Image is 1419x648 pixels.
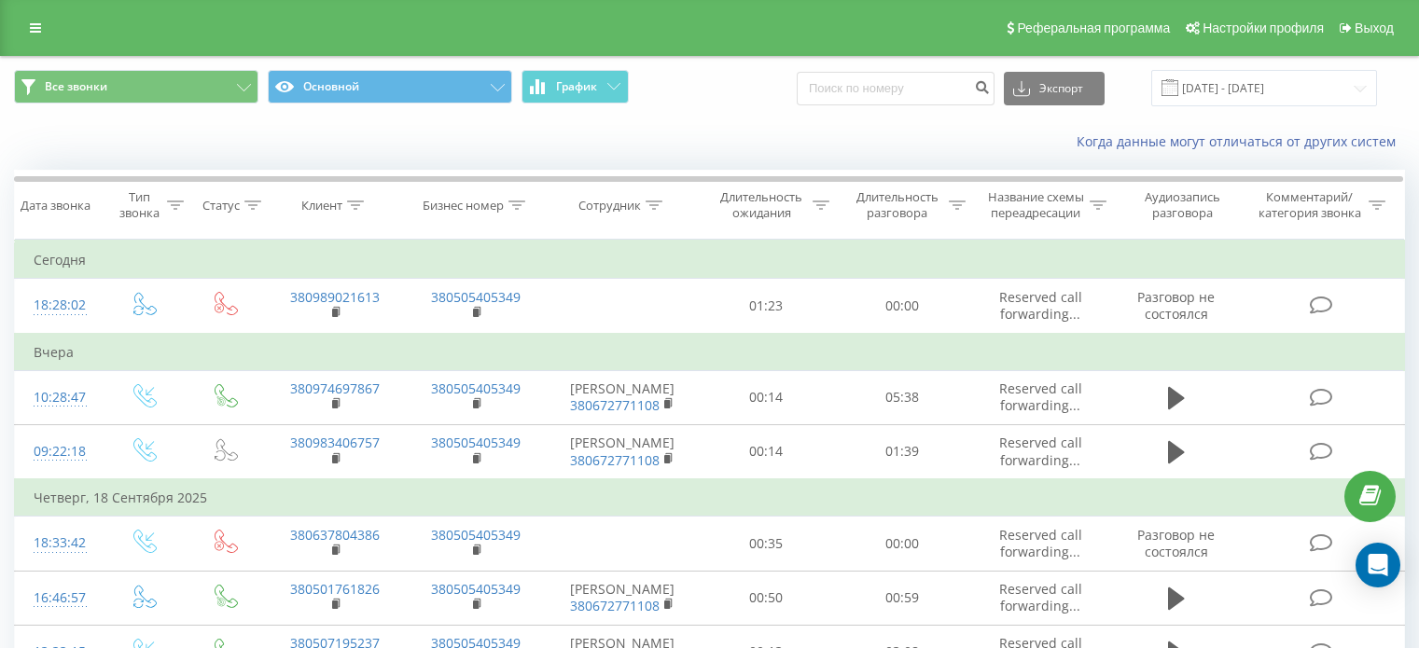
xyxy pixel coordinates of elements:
[290,379,380,397] a: 380974697867
[431,526,521,544] a: 380505405349
[556,80,597,93] span: График
[834,424,969,479] td: 01:39
[570,396,660,414] a: 380672771108
[15,241,1405,279] td: Сегодня
[547,571,699,625] td: [PERSON_NAME]
[1255,189,1364,221] div: Комментарий/категория звонка
[431,288,521,306] a: 380505405349
[851,189,944,221] div: Длительность разговора
[699,279,834,334] td: 01:23
[999,288,1082,323] span: Reserved call forwarding...
[15,334,1405,371] td: Вчера
[999,434,1082,468] span: Reserved call forwarding...
[699,424,834,479] td: 00:14
[578,198,641,214] div: Сотрудник
[431,379,521,397] a: 380505405349
[290,526,380,544] a: 380637804386
[570,451,660,469] a: 380672771108
[999,526,1082,560] span: Reserved call forwarding...
[118,189,161,221] div: Тип звонка
[34,379,83,416] div: 10:28:47
[34,287,83,324] div: 18:28:02
[423,198,504,214] div: Бизнес номер
[1077,132,1405,150] a: Когда данные могут отличаться от других систем
[431,434,521,451] a: 380505405349
[699,571,834,625] td: 00:50
[45,79,107,94] span: Все звонки
[699,517,834,571] td: 00:35
[1203,21,1324,35] span: Настройки профиля
[570,597,660,614] a: 380672771108
[268,70,512,103] button: Основной
[797,72,995,105] input: Поиск по номеру
[202,198,240,214] div: Статус
[547,370,699,424] td: [PERSON_NAME]
[34,580,83,616] div: 16:46:57
[834,279,969,334] td: 00:00
[14,70,258,103] button: Все звонки
[834,517,969,571] td: 00:00
[987,189,1085,221] div: Название схемы переадресации
[716,189,809,221] div: Длительность ожидания
[999,379,1082,414] span: Reserved call forwarding...
[21,198,90,214] div: Дата звонка
[999,580,1082,614] span: Reserved call forwarding...
[34,525,83,561] div: 18:33:42
[290,434,380,451] a: 380983406757
[1004,72,1105,105] button: Экспорт
[1017,21,1170,35] span: Реферальная программа
[15,479,1405,517] td: Четверг, 18 Сентября 2025
[1128,189,1237,221] div: Аудиозапись разговора
[834,370,969,424] td: 05:38
[547,424,699,479] td: [PERSON_NAME]
[431,580,521,598] a: 380505405349
[1356,543,1400,587] div: Open Intercom Messenger
[1355,21,1394,35] span: Выход
[34,434,83,470] div: 09:22:18
[699,370,834,424] td: 00:14
[834,571,969,625] td: 00:59
[1137,526,1215,560] span: Разговор не состоялся
[290,580,380,598] a: 380501761826
[1137,288,1215,323] span: Разговор не состоялся
[301,198,342,214] div: Клиент
[290,288,380,306] a: 380989021613
[522,70,629,103] button: График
